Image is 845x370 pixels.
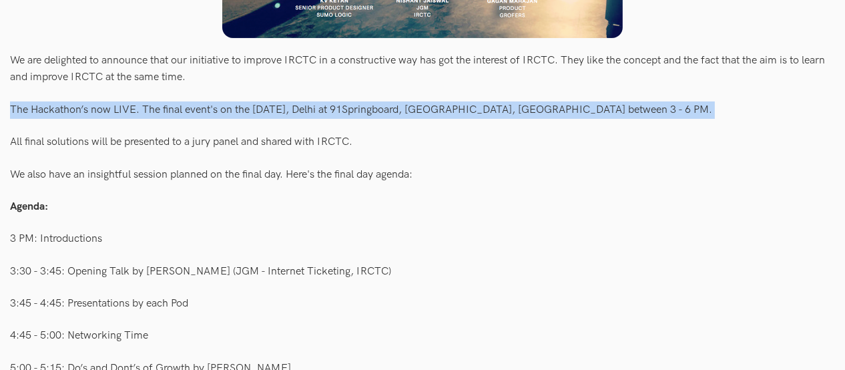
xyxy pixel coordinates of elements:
[10,323,835,349] div: 4:45 - 5:00: Networking Time
[10,162,835,187] div: We also have an insightful session planned on the final day. Here's the final day agenda:
[10,97,835,122] div: The Hackathon’s now LIVE. The final event's on the [DATE], Delhi at 91Springboard, [GEOGRAPHIC_DA...
[10,130,835,155] div: All final solutions will be presented to a jury panel and shared with IRCTC.
[10,47,835,90] div: We are delighted to announce that our initiative to improve IRCTC in a constructive way has got t...
[10,291,835,317] div: 3:45 - 4:45: Presentations by each Pod
[10,200,48,213] b: Agenda:
[10,258,835,284] div: 3:30 - 3:45: Opening Talk by [PERSON_NAME] (JGM - Internet Ticketing, IRCTC)
[10,226,835,252] div: 3 PM: Introductions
